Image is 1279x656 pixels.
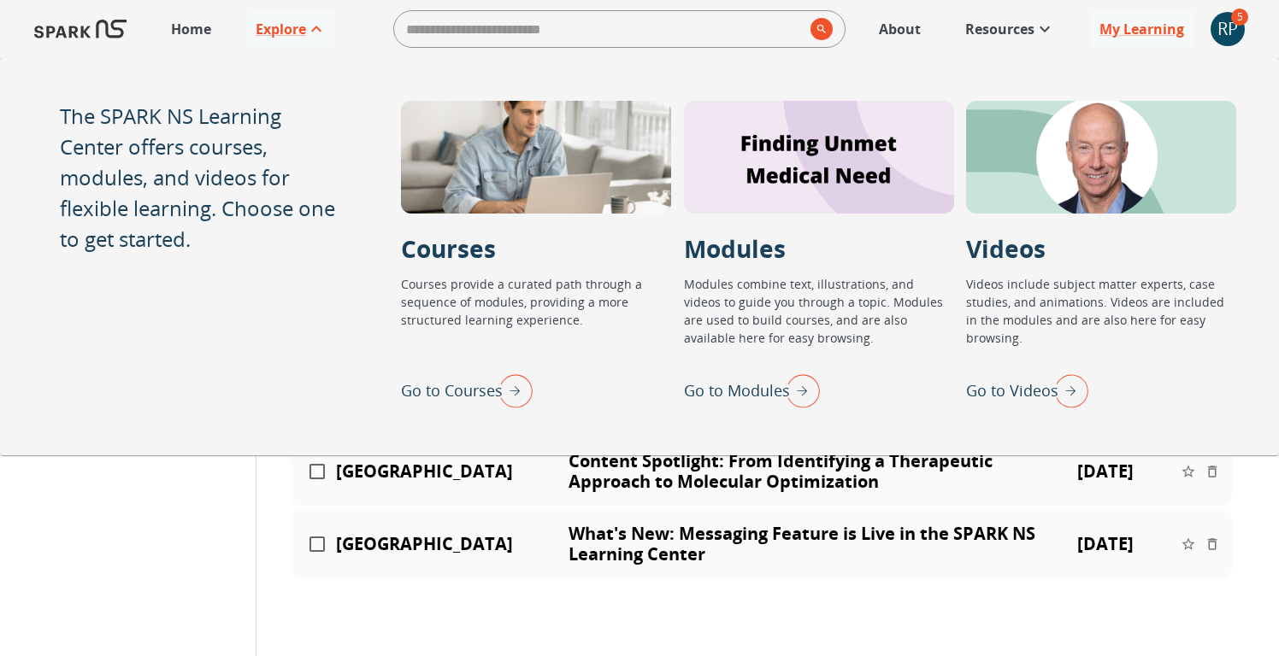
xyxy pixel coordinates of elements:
button: toggle pinned [1176,460,1200,483]
p: Videos [966,231,1046,266]
p: Home [171,19,211,39]
p: [GEOGRAPHIC_DATA] [336,461,567,482]
p: [DATE] [1036,534,1175,554]
p: Go to Modules [684,379,790,402]
a: Resources [957,10,1064,48]
button: delete [1200,532,1224,556]
p: Courses [401,231,496,266]
a: My Learning [1091,10,1194,48]
p: Videos include subject matter experts, case studies, and animations. Videos are included in the m... [966,275,1236,368]
div: Go to Modules [684,368,820,413]
p: Modules combine text, illustrations, and videos to guide you through a topic. Modules are used to... [684,275,954,368]
span: 5 [1231,9,1248,26]
p: The SPARK NS Learning Center offers courses, modules, and videos for flexible learning. Choose on... [60,101,341,255]
p: Content Spotlight: From Identifying a Therapeutic Approach to Molecular Optimization [569,451,1035,492]
p: Go to Videos [966,379,1058,402]
img: right arrow [1046,368,1088,413]
a: Explore [247,10,335,48]
img: Logo of SPARK at Stanford [34,9,127,50]
p: What's New: Messaging Feature is Live in the SPARK NS Learning Center [569,524,1035,565]
p: [GEOGRAPHIC_DATA] [336,534,567,554]
p: About [879,19,921,39]
p: [DATE] [1036,461,1175,482]
a: Home [162,10,220,48]
div: RP [1211,12,1245,46]
p: Explore [256,19,306,39]
div: Go to Videos [966,368,1088,413]
p: My Learning [1099,19,1184,39]
p: Courses provide a curated path through a sequence of modules, providing a more structured learnin... [401,275,671,368]
button: account of current user [1211,12,1245,46]
a: About [870,10,929,48]
img: right arrow [777,368,820,413]
p: Go to Courses [401,379,503,402]
button: delete [1200,460,1224,483]
div: Modules [684,101,954,214]
p: Resources [965,19,1034,39]
img: right arrow [490,368,533,413]
div: Go to Courses [401,368,533,413]
div: Videos [966,101,1236,214]
p: Modules [684,231,786,266]
button: toggle pinned [1176,532,1200,556]
button: search [804,11,833,47]
div: Courses [401,101,671,214]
